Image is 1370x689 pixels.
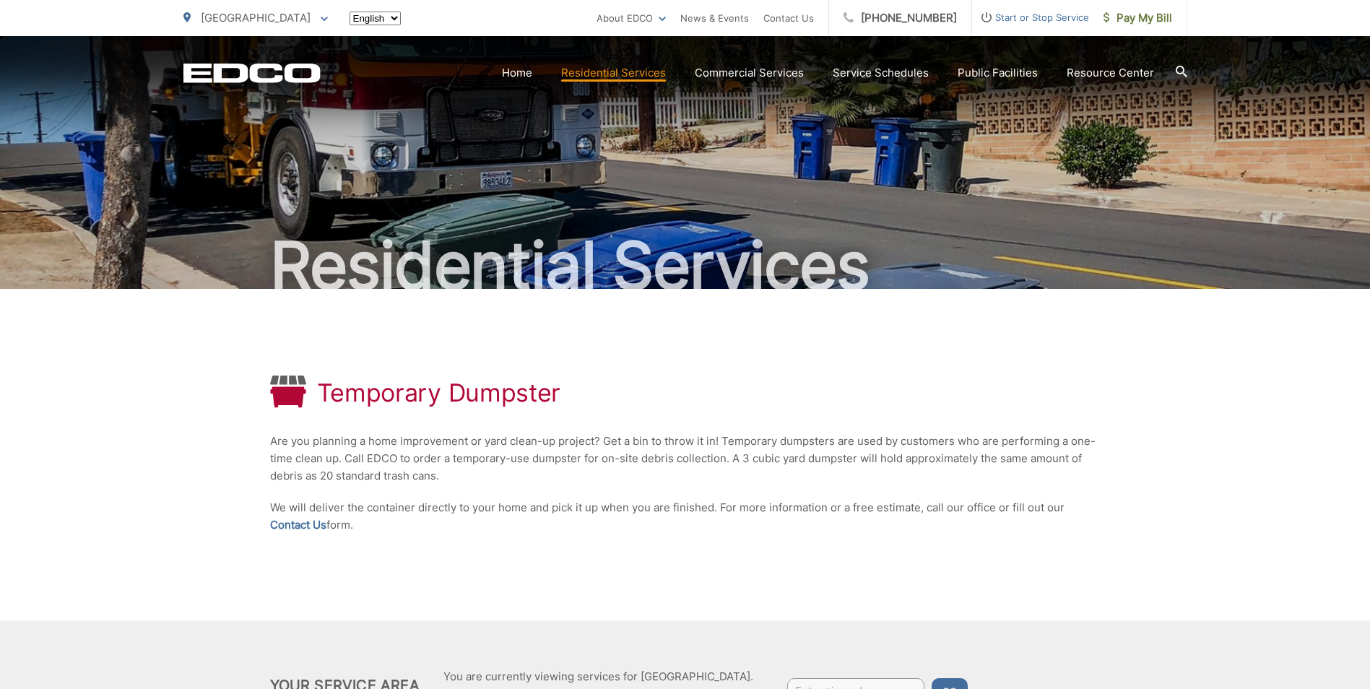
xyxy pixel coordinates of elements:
a: Contact Us [763,9,814,27]
p: Are you planning a home improvement or yard clean-up project? Get a bin to throw it in! Temporary... [270,433,1101,485]
span: Pay My Bill [1104,9,1172,27]
select: Select a language [350,12,401,25]
a: Residential Services [561,64,666,82]
h2: Residential Services [183,230,1187,302]
a: Public Facilities [958,64,1038,82]
span: [GEOGRAPHIC_DATA] [201,11,311,25]
a: EDCD logo. Return to the homepage. [183,63,321,83]
a: News & Events [680,9,749,27]
a: Home [502,64,532,82]
p: We will deliver the container directly to your home and pick it up when you are finished. For mor... [270,499,1101,534]
a: Service Schedules [833,64,929,82]
a: About EDCO [597,9,666,27]
a: Resource Center [1067,64,1154,82]
a: Contact Us [270,516,326,534]
h1: Temporary Dumpster [317,378,561,407]
a: Commercial Services [695,64,804,82]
